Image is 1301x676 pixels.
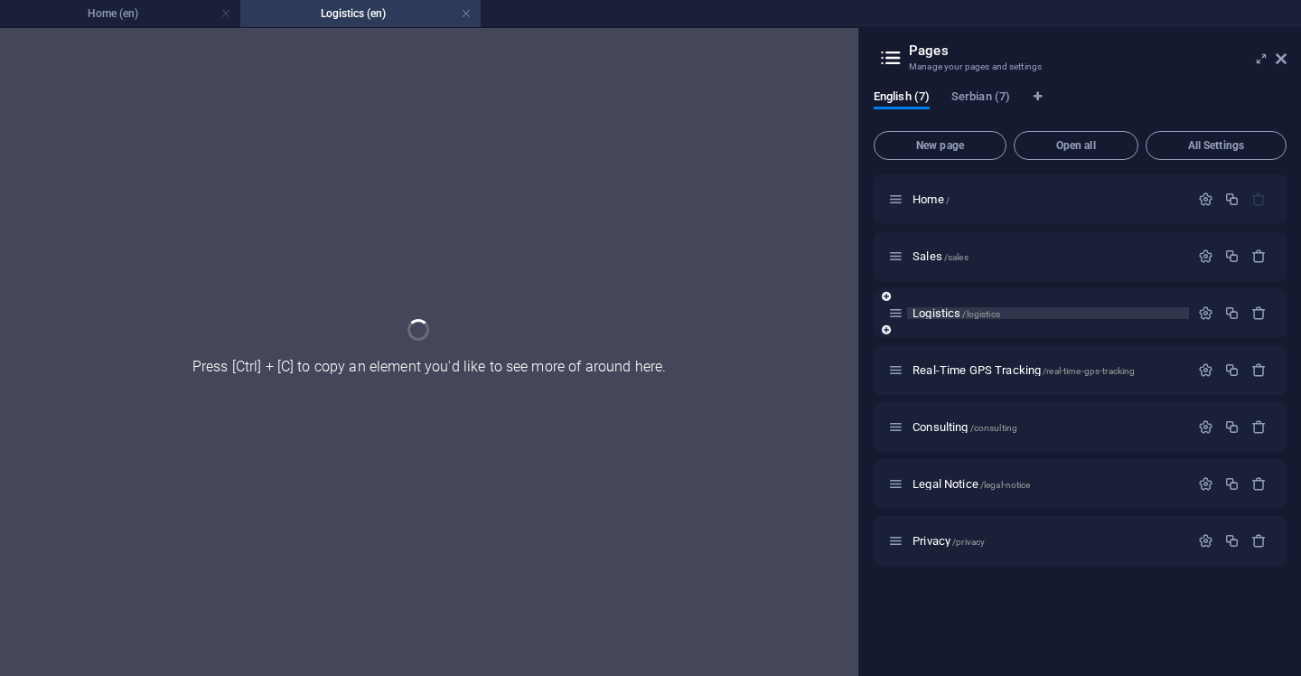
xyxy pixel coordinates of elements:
div: Settings [1198,533,1213,549]
span: Click to open page [913,192,950,206]
span: /sales [944,252,969,262]
span: Click to open page [913,477,1030,491]
div: Settings [1198,249,1213,264]
div: Settings [1198,362,1213,378]
div: The startpage cannot be deleted [1251,192,1267,207]
div: Logistics/logistics [907,307,1189,319]
div: Duplicate [1224,249,1240,264]
button: Open all [1014,131,1138,160]
span: /privacy [952,537,985,547]
div: Settings [1198,476,1213,492]
div: Remove [1251,305,1267,321]
span: Open all [1022,140,1130,151]
div: Real-Time GPS Tracking/real-time-gps-tracking [907,364,1189,376]
div: Duplicate [1224,362,1240,378]
span: New page [882,140,998,151]
span: /real-time-gps-tracking [1043,366,1135,376]
div: Remove [1251,249,1267,264]
div: Duplicate [1224,419,1240,435]
span: Serbian (7) [951,86,1010,111]
span: English (7) [874,86,930,111]
button: New page [874,131,1006,160]
span: Click to open page [913,306,1000,320]
span: Click to open page [913,420,1017,434]
span: /logistics [962,309,999,319]
div: Duplicate [1224,533,1240,549]
span: /legal-notice [980,480,1031,490]
span: /consulting [970,423,1018,433]
h3: Manage your pages and settings [909,59,1250,75]
div: Duplicate [1224,192,1240,207]
div: Duplicate [1224,476,1240,492]
span: All Settings [1154,140,1278,151]
div: Legal Notice/legal-notice [907,478,1189,490]
div: Settings [1198,419,1213,435]
div: Consulting/consulting [907,421,1189,433]
div: Remove [1251,362,1267,378]
div: Home/ [907,193,1189,205]
div: Sales/sales [907,250,1189,262]
div: Remove [1251,476,1267,492]
div: Remove [1251,419,1267,435]
div: Duplicate [1224,305,1240,321]
h2: Pages [909,42,1287,59]
div: Remove [1251,533,1267,549]
span: / [946,195,950,205]
h4: Logistics (en) [240,4,481,23]
div: Privacy/privacy [907,535,1189,547]
div: Settings [1198,192,1213,207]
div: Language Tabs [874,89,1287,124]
span: Click to open page [913,363,1135,377]
span: Click to open page [913,249,969,263]
button: All Settings [1146,131,1287,160]
span: Click to open page [913,534,985,548]
div: Settings [1198,305,1213,321]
